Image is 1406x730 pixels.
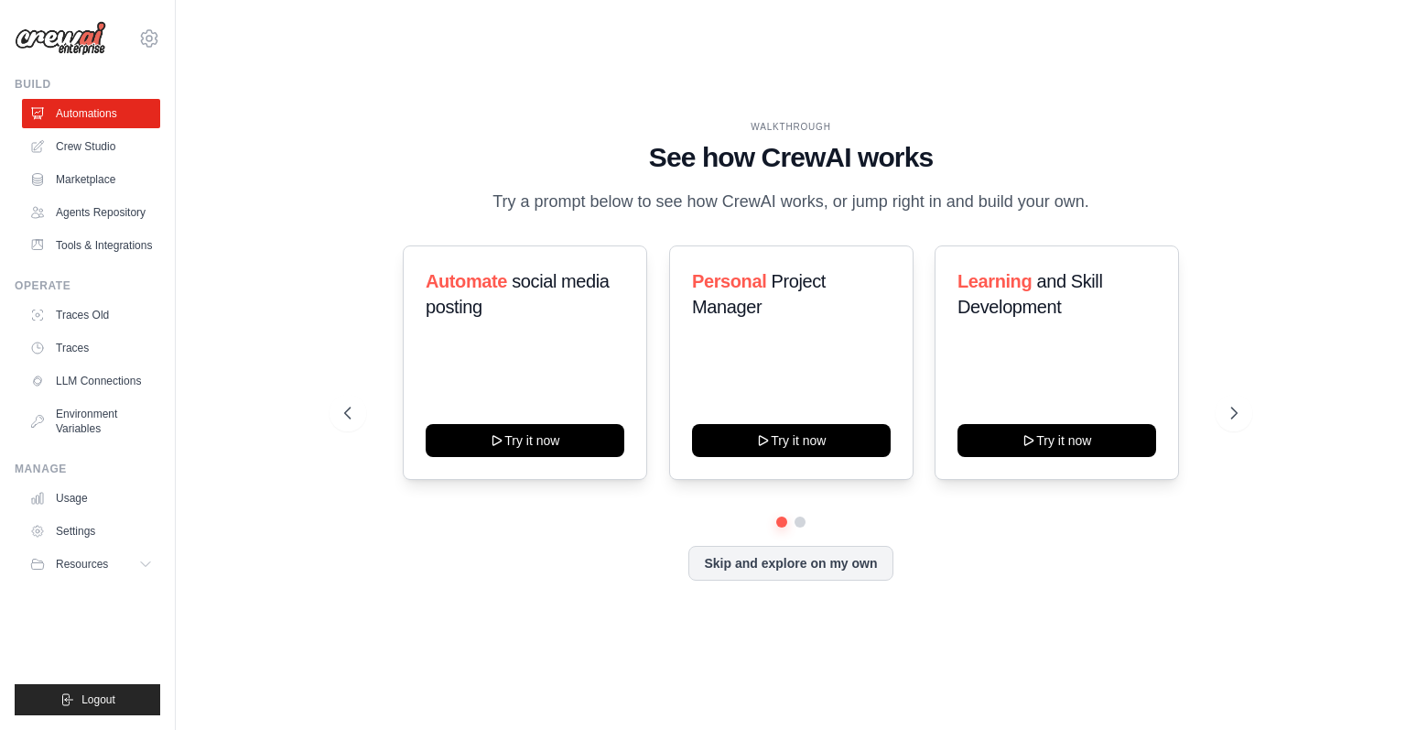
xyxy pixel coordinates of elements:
a: Settings [22,517,160,546]
a: Traces [22,333,160,363]
p: Try a prompt below to see how CrewAI works, or jump right in and build your own. [483,189,1098,215]
span: Resources [56,557,108,572]
span: Personal [692,271,766,291]
div: Build [15,77,160,92]
a: Crew Studio [22,132,160,161]
div: Operate [15,278,160,293]
span: Logout [81,692,115,707]
button: Try it now [692,424,891,457]
div: Manage [15,462,160,476]
a: Automations [22,99,160,128]
a: Agents Repository [22,198,160,227]
button: Resources [22,550,160,579]
span: social media posting [426,271,610,317]
span: Learning [957,271,1032,291]
a: Usage [22,484,160,513]
button: Try it now [426,424,624,457]
h1: See how CrewAI works [344,141,1238,174]
span: and Skill Development [957,271,1102,317]
span: Project Manager [692,271,826,317]
a: LLM Connections [22,366,160,396]
a: Environment Variables [22,399,160,443]
a: Tools & Integrations [22,231,160,260]
button: Skip and explore on my own [688,546,892,581]
img: Logo [15,21,106,56]
div: WALKTHROUGH [344,120,1238,134]
button: Try it now [957,424,1156,457]
a: Traces Old [22,300,160,330]
span: Automate [426,271,507,291]
a: Marketplace [22,165,160,194]
button: Logout [15,684,160,715]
